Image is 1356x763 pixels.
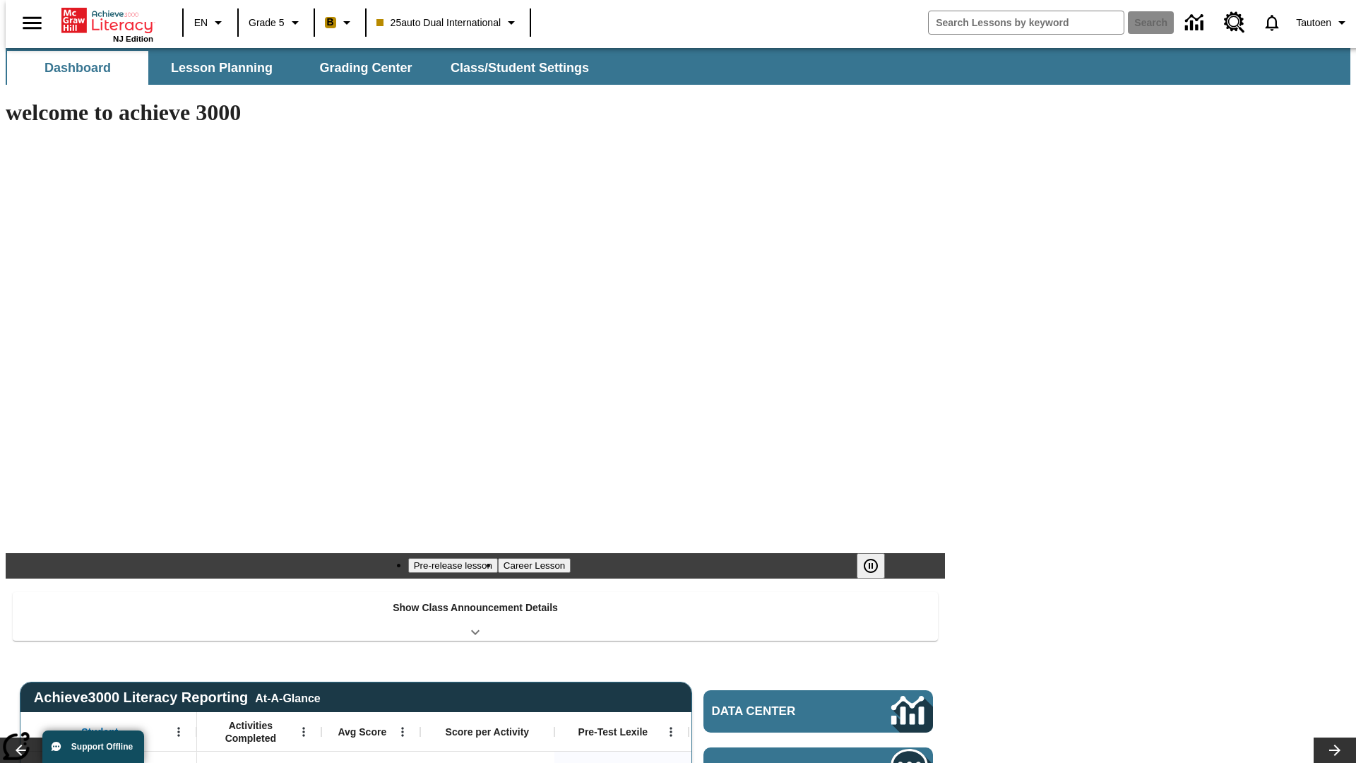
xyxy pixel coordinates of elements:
span: NJ Edition [113,35,153,43]
button: Profile/Settings [1290,10,1356,35]
button: Grading Center [295,51,436,85]
span: Grade 5 [249,16,285,30]
a: Data Center [1177,4,1215,42]
button: Lesson Planning [151,51,292,85]
span: Lesson Planning [171,60,273,76]
button: Open Menu [293,721,314,743]
div: Pause [857,553,899,579]
span: Student [81,726,118,738]
span: Data Center [712,704,844,718]
button: Class/Student Settings [439,51,600,85]
span: Achieve3000 Literacy Reporting [34,690,321,706]
span: Support Offline [71,742,133,752]
body: Maximum 600 characters Press Escape to exit toolbar Press Alt + F10 to reach toolbar [6,11,206,24]
button: Dashboard [7,51,148,85]
button: Open Menu [660,721,682,743]
button: Pause [857,553,885,579]
button: Open side menu [11,2,53,44]
input: search field [929,11,1124,34]
div: Show Class Announcement Details [13,592,938,641]
a: Home [61,6,153,35]
span: Score per Activity [446,726,530,738]
span: Activities Completed [204,719,297,745]
button: Boost Class color is peach. Change class color [319,10,361,35]
button: Slide 2 Career Lesson [498,558,571,573]
span: Tautoen [1296,16,1331,30]
button: Open Menu [392,721,413,743]
a: Data Center [703,690,933,733]
div: SubNavbar [6,48,1350,85]
span: Dashboard [44,60,111,76]
button: Open Menu [168,721,189,743]
a: Notifications [1254,4,1290,41]
button: Class: 25auto Dual International, Select your class [371,10,525,35]
a: Resource Center, Will open in new tab [1215,4,1254,42]
span: 25auto Dual International [376,16,501,30]
div: Home [61,5,153,43]
button: Support Offline [42,731,144,763]
span: Grading Center [319,60,412,76]
span: EN [194,16,208,30]
span: Class/Student Settings [451,60,589,76]
button: Grade: Grade 5, Select a grade [243,10,309,35]
p: Show Class Announcement Details [393,601,558,615]
button: Lesson carousel, Next [1314,738,1356,763]
div: At-A-Glance [255,690,320,705]
h1: welcome to achieve 3000 [6,100,945,126]
span: Avg Score [338,726,386,738]
div: SubNavbar [6,51,602,85]
span: Pre-Test Lexile [578,726,648,738]
button: Slide 1 Pre-release lesson [408,558,498,573]
button: Language: EN, Select a language [188,10,233,35]
span: B [327,13,334,31]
